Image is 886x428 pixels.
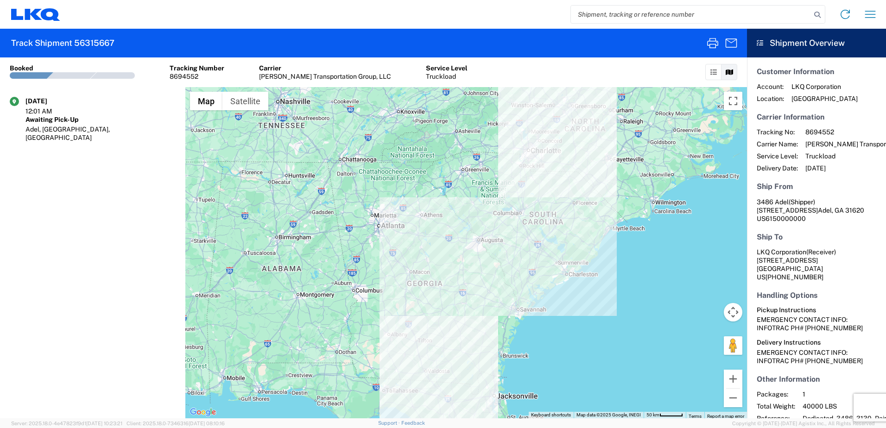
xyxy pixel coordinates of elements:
[757,198,876,223] address: Adel, GA 31620 US
[259,72,391,81] div: [PERSON_NAME] Transportation Group, LLC
[724,92,742,110] button: Toggle fullscreen view
[11,421,122,426] span: Server: 2025.18.0-4e47823f9d1
[426,64,468,72] div: Service Level
[25,115,176,124] div: Awaiting Pick-Up
[747,29,886,57] header: Shipment Overview
[791,82,858,91] span: LKQ Corporation
[757,233,876,241] h5: Ship To
[732,419,875,428] span: Copyright © [DATE]-[DATE] Agistix Inc., All Rights Reserved
[11,38,114,49] h2: Track Shipment 56315667
[757,291,876,300] h5: Handling Options
[689,414,702,419] a: Terms
[791,94,858,103] span: [GEOGRAPHIC_DATA]
[757,207,818,214] span: [STREET_ADDRESS]
[188,406,218,418] a: Open this area in Google Maps (opens a new window)
[724,370,742,388] button: Zoom in
[757,375,876,384] h5: Other Information
[766,273,823,281] span: [PHONE_NUMBER]
[127,421,225,426] span: Client: 2025.18.0-7346316
[25,107,72,115] div: 12:01 AM
[170,64,224,72] div: Tracking Number
[724,389,742,407] button: Zoom out
[576,412,641,417] span: Map data ©2025 Google, INEGI
[571,6,811,23] input: Shipment, tracking or reference number
[25,97,72,105] div: [DATE]
[757,182,876,191] h5: Ship From
[757,390,795,398] span: Packages:
[646,412,659,417] span: 50 km
[222,92,268,110] button: Show satellite imagery
[378,420,401,426] a: Support
[789,198,815,206] span: (Shipper)
[757,140,798,148] span: Carrier Name:
[806,248,836,256] span: (Receiver)
[25,125,176,142] div: Adel, [GEOGRAPHIC_DATA], [GEOGRAPHIC_DATA]
[757,348,876,365] div: EMERGENCY CONTACT INFO: INFOTRAC PH# [PHONE_NUMBER]
[189,421,225,426] span: [DATE] 08:10:16
[757,198,789,206] span: 3486 Adel
[757,248,836,264] span: LKQ Corporation [STREET_ADDRESS]
[757,315,876,332] div: EMERGENCY CONTACT INFO: INFOTRAC PH# [PHONE_NUMBER]
[757,248,876,281] address: [GEOGRAPHIC_DATA] US
[757,82,784,91] span: Account:
[757,414,795,422] span: Reference:
[757,67,876,76] h5: Customer Information
[644,412,686,418] button: Map Scale: 50 km per 47 pixels
[170,72,224,81] div: 8694552
[724,336,742,355] button: Drag Pegman onto the map to open Street View
[426,72,468,81] div: Truckload
[724,303,742,321] button: Map camera controls
[188,406,218,418] img: Google
[86,421,122,426] span: [DATE] 10:23:21
[10,64,33,72] div: Booked
[401,420,425,426] a: Feedback
[757,339,876,346] h6: Delivery Instructions
[757,306,876,314] h6: Pickup Instructions
[766,215,806,222] span: 6150000000
[190,92,222,110] button: Show street map
[531,412,571,418] button: Keyboard shortcuts
[757,94,784,103] span: Location:
[757,113,876,121] h5: Carrier Information
[757,152,798,160] span: Service Level:
[757,164,798,172] span: Delivery Date:
[259,64,391,72] div: Carrier
[707,414,744,419] a: Report a map error
[757,128,798,136] span: Tracking No:
[757,402,795,410] span: Total Weight:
